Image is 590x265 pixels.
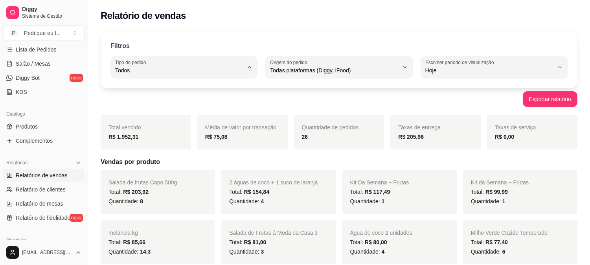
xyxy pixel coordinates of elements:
span: Quantidade: [229,248,264,255]
span: Total: [350,239,387,245]
span: Todas plataformas (Diggy, iFood) [270,66,398,74]
span: Milho Verde Cozido Temperado [471,230,548,236]
span: Quantidade: [471,248,505,255]
button: Exportar relatório [523,91,577,107]
strong: R$ 205,96 [398,134,424,140]
h5: Vendas por produto [101,157,577,167]
span: Diggy [22,6,81,13]
span: Kit da Semana + Frutas [471,179,529,186]
span: Total: [229,189,269,195]
span: Água de coco 2 unidades [350,230,412,236]
label: Tipo do pedido [115,59,149,66]
span: Total: [229,239,266,245]
span: Quantidade: [350,248,385,255]
span: 8 [140,198,143,204]
span: Total: [108,189,149,195]
div: Catálogo [3,108,85,120]
strong: R$ 1.952,31 [108,134,138,140]
span: Total: [350,189,390,195]
span: Quantidade: [350,198,385,204]
span: R$ 203,92 [123,189,149,195]
span: R$ 77,40 [485,239,508,245]
span: Complementos [16,137,53,145]
span: Todos [115,66,243,74]
span: R$ 85,66 [123,239,145,245]
span: Taxas de entrega [398,124,440,131]
span: Relatório de mesas [16,200,63,208]
button: Select a team [3,25,85,41]
strong: R$ 0,00 [495,134,514,140]
label: Origem do pedido [270,59,310,66]
span: Relatórios de vendas [16,171,68,179]
label: Escolher período de visualização [425,59,496,66]
span: Taxas de serviço [495,124,536,131]
span: 4 [261,198,264,204]
span: Relatórios [6,160,28,166]
span: Produtos [16,123,38,131]
span: Salão / Mesas [16,60,51,68]
span: 1 [502,198,505,204]
p: Filtros [110,41,130,51]
span: P [10,29,18,37]
h2: Relatório de vendas [101,9,186,22]
span: R$ 81,00 [244,239,267,245]
span: Total vendido [108,124,141,131]
span: Salada de frutas Copo 500g [108,179,177,186]
span: R$ 99,99 [485,189,508,195]
strong: 26 [302,134,308,140]
span: [EMAIL_ADDRESS][DOMAIN_NAME] [22,249,72,256]
span: Quantidade: [229,198,264,204]
span: Total: [471,239,508,245]
span: 2 águas de coco + 1 suco de laranja [229,179,318,186]
span: Hoje [425,66,553,74]
div: Gerenciar [3,234,85,246]
span: R$ 117,49 [365,189,390,195]
span: melancia kg [108,230,138,236]
span: Sistema de Gestão [22,13,81,19]
span: Salada de Frutas á Moda da Casa 3 [229,230,318,236]
span: Relatório de fidelidade [16,214,70,222]
div: Pedi que eu l ... [24,29,61,37]
span: Lista de Pedidos [16,46,57,53]
span: 4 [382,248,385,255]
span: Total: [471,189,508,195]
span: Kit Da Semana + Frutas [350,179,409,186]
span: Relatório de clientes [16,186,66,193]
span: Quantidade de pedidos [302,124,359,131]
span: 3 [261,248,264,255]
span: Quantidade: [108,248,151,255]
span: Diggy Bot [16,74,40,82]
span: R$ 154,84 [244,189,270,195]
span: R$ 80,00 [365,239,387,245]
span: KDS [16,88,27,96]
span: 1 [382,198,385,204]
span: Quantidade: [108,198,143,204]
span: 6 [502,248,505,255]
span: Total: [108,239,145,245]
span: 14.3 [140,248,151,255]
span: Quantidade: [471,198,505,204]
